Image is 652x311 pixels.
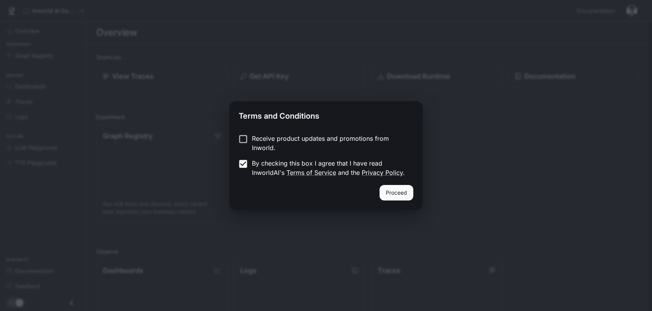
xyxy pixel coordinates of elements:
p: Receive product updates and promotions from Inworld. [252,134,407,152]
a: Privacy Policy [362,169,403,176]
p: By checking this box I agree that I have read InworldAI's and the . [252,159,407,177]
button: Proceed [380,185,413,200]
h2: Terms and Conditions [229,101,423,128]
a: Terms of Service [286,169,336,176]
